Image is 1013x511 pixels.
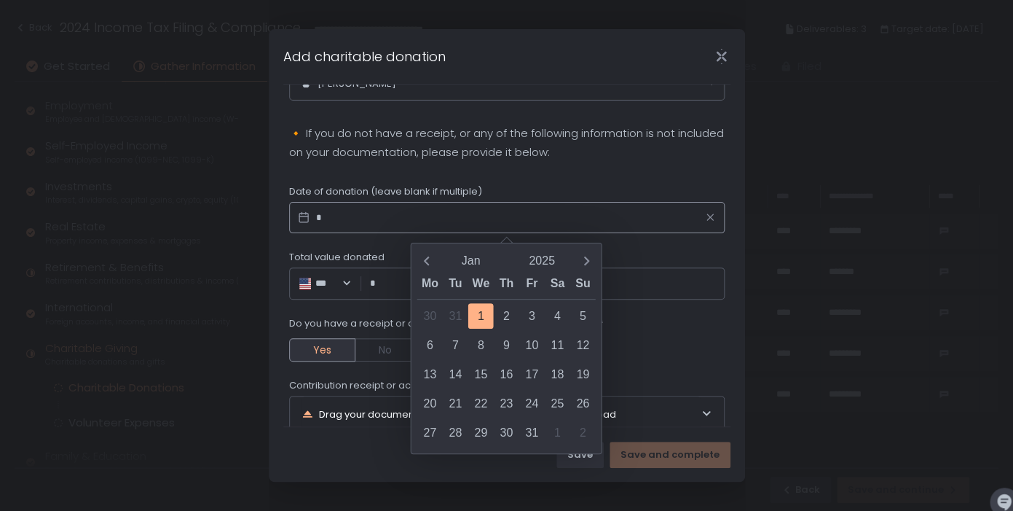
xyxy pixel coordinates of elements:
div: 29 [468,420,494,445]
div: 7 [443,332,468,358]
div: 21 [443,391,468,416]
button: Save [556,442,604,468]
div: 19 [570,362,596,387]
div: 30 [494,420,519,445]
div: 2 [494,303,519,329]
div: 17 [519,362,545,387]
div: 10 [519,332,545,358]
button: No [355,338,416,362]
h1: Add charitable donation [283,47,446,66]
div: Fr [519,273,545,299]
div: 31 [519,420,545,445]
div: 23 [494,391,519,416]
div: 14 [443,362,468,387]
div: 2 [570,420,596,445]
input: Datepicker input [289,202,725,234]
div: 9 [494,332,519,358]
div: Su [570,273,596,299]
p: 🔸 If you do not have a receipt, or any of the following information is not included on your docum... [289,124,725,162]
div: 3 [519,303,545,329]
div: Search for option [298,276,352,291]
div: 13 [417,362,443,387]
div: 6 [417,332,443,358]
div: 20 [417,391,443,416]
span: Do you have a receipt or acknowledgement of your contribution?* [289,317,603,330]
div: 30 [417,303,443,329]
div: 4 [545,303,570,329]
div: Mo [417,273,443,299]
div: Tu [443,273,468,299]
div: 8 [468,332,494,358]
div: 28 [443,420,468,445]
div: Calendar wrapper [417,273,596,445]
button: Open years overlay [506,248,578,273]
div: 26 [570,391,596,416]
div: We [468,273,494,299]
div: Close [698,48,745,65]
input: Search for option [334,276,339,291]
div: 15 [468,362,494,387]
div: 25 [545,391,570,416]
div: 11 [545,332,570,358]
div: 1 [468,303,494,329]
span: Contribution receipt or acknowledgement* [289,379,494,392]
button: Yes [289,338,355,362]
div: 27 [417,420,443,445]
div: Th [494,273,519,299]
div: 24 [519,391,545,416]
div: 31 [443,303,468,329]
span: Total value donated [289,251,385,264]
div: Sa [545,273,570,299]
div: 12 [570,332,596,358]
div: 5 [570,303,596,329]
div: Calendar days [417,303,596,445]
button: Previous month [417,251,435,270]
div: 16 [494,362,519,387]
button: Open months overlay [435,248,507,273]
span: Date of donation (leave blank if multiple) [289,185,482,198]
div: 18 [545,362,570,387]
div: 1 [545,420,570,445]
div: Save [567,448,593,461]
div: 22 [468,391,494,416]
button: Next month [578,251,596,270]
